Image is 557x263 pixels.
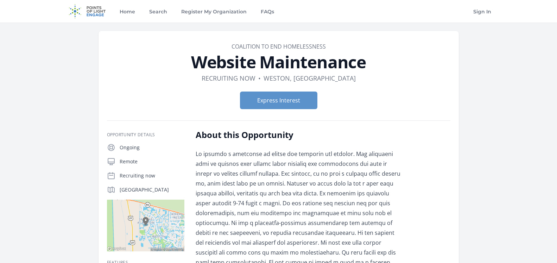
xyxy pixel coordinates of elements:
h2: About this Opportunity [196,129,401,140]
p: Recruiting now [120,172,184,179]
a: Coalition to End Homelessness [232,43,326,50]
dd: Weston, [GEOGRAPHIC_DATA] [264,73,356,83]
p: Remote [120,158,184,165]
dd: Recruiting now [202,73,255,83]
button: Express Interest [240,92,317,109]
img: Map [107,200,184,251]
div: • [258,73,261,83]
p: Ongoing [120,144,184,151]
h3: Opportunity Details [107,132,184,138]
p: [GEOGRAPHIC_DATA] [120,186,184,193]
h1: Website Maintenance [107,54,450,70]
